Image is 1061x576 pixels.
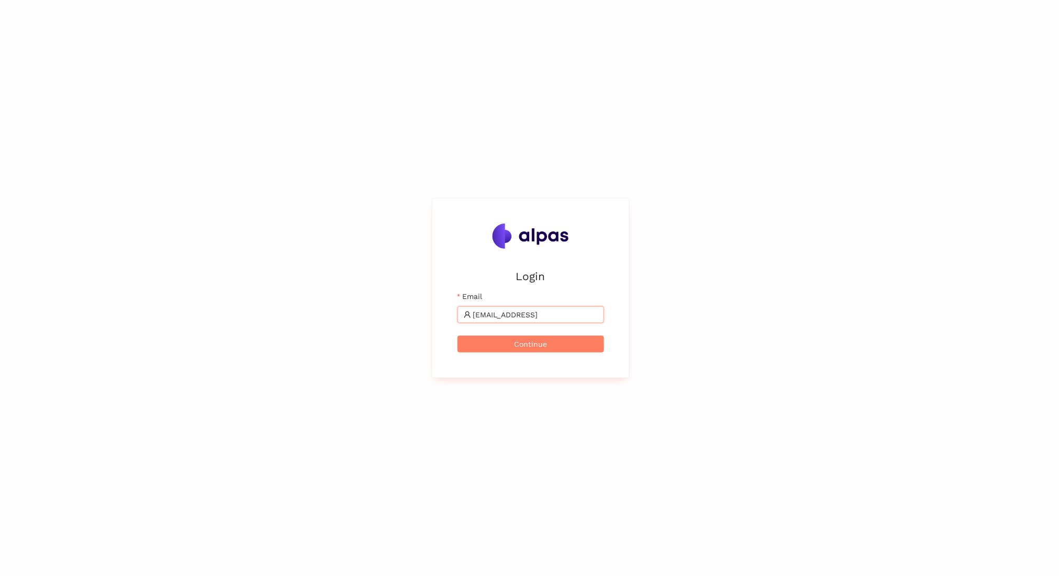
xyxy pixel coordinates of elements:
[514,338,547,350] span: Continue
[493,224,569,249] img: Alpas.ai Logo
[457,268,604,285] h2: Login
[457,291,482,302] label: Email
[464,311,471,318] span: user
[457,336,604,352] button: Continue
[473,309,598,320] input: Email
